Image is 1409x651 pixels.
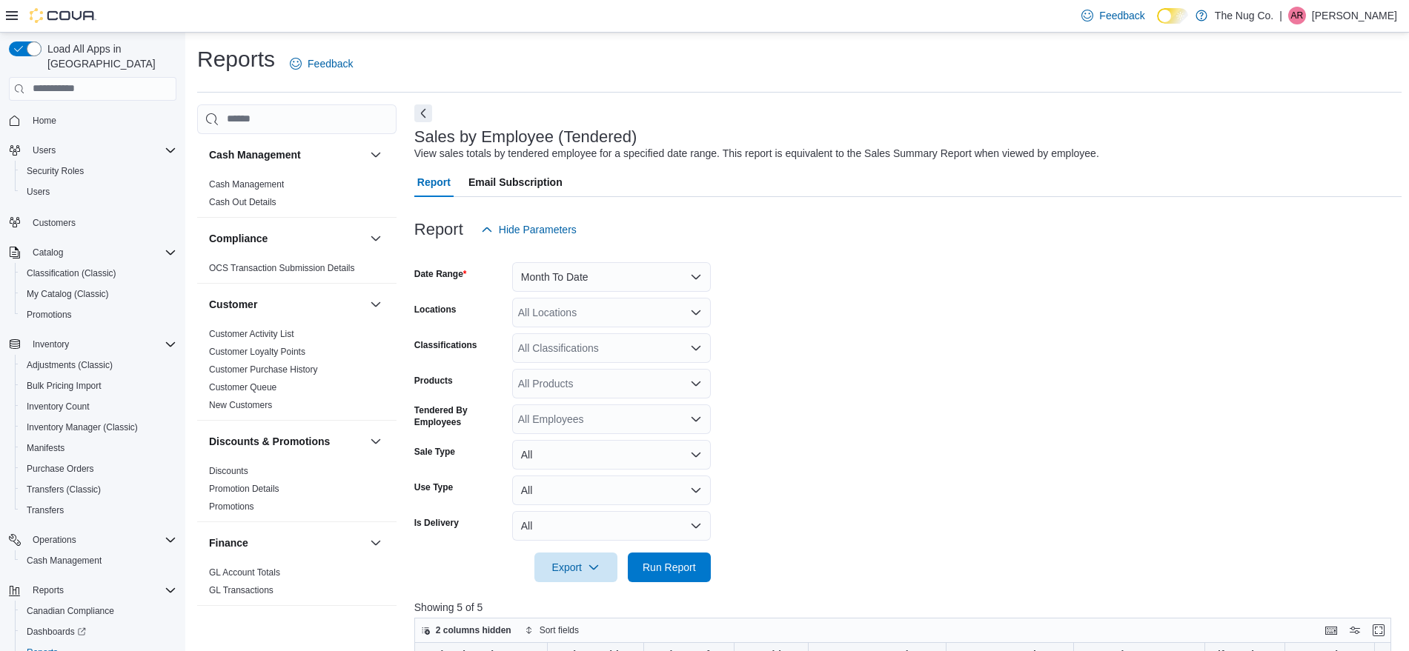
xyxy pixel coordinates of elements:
[209,466,248,476] a: Discounts
[1279,7,1282,24] p: |
[1099,8,1144,23] span: Feedback
[21,501,176,519] span: Transfers
[690,307,702,318] button: Open list of options
[15,500,182,521] button: Transfers
[15,355,182,375] button: Adjustments (Classic)
[209,434,364,449] button: Discounts & Promotions
[209,197,276,207] a: Cash Out Details
[209,347,305,357] a: Customer Loyalty Points
[209,584,273,596] span: GL Transactions
[1075,1,1150,30] a: Feedback
[197,44,275,74] h1: Reports
[209,501,254,512] a: Promotions
[414,404,506,428] label: Tendered By Employees
[499,222,577,237] span: Hide Parameters
[21,377,176,395] span: Bulk Pricing Import
[33,584,64,596] span: Reports
[367,618,385,635] button: Inventory
[21,398,96,415] a: Inventory Count
[284,49,359,79] a: Feedback
[27,309,72,321] span: Promotions
[197,325,397,420] div: Customer
[367,230,385,247] button: Compliance
[209,619,256,634] h3: Inventory
[209,262,355,274] span: OCS Transaction Submission Details
[436,624,511,636] span: 2 columns hidden
[414,304,457,316] label: Locations
[27,359,113,371] span: Adjustments (Classic)
[21,162,90,180] a: Security Roles
[27,214,82,232] a: Customers
[3,580,182,601] button: Reports
[27,112,62,130] a: Home
[209,567,280,578] a: GL Account Totals
[15,458,182,479] button: Purchase Orders
[209,382,276,393] a: Customer Queue
[209,585,273,595] a: GL Transactions
[414,517,459,529] label: Is Delivery
[209,364,318,375] span: Customer Purchase History
[540,624,579,636] span: Sort fields
[414,128,637,146] h3: Sales by Employee (Tendered)
[15,550,182,571] button: Cash Management
[209,364,318,375] a: Customer Purchase History
[15,396,182,417] button: Inventory Count
[27,626,86,638] span: Dashboards
[414,481,453,493] label: Use Type
[690,378,702,390] button: Open list of options
[414,375,453,387] label: Products
[27,581,70,599] button: Reports
[209,231,364,246] button: Compliance
[21,602,176,620] span: Canadian Compliance
[21,398,176,415] span: Inventory Count
[21,418,144,436] a: Inventory Manager (Classic)
[197,176,397,217] div: Cash Management
[21,460,176,478] span: Purchase Orders
[21,623,92,641] a: Dashboards
[27,605,114,617] span: Canadian Compliance
[1346,621,1364,639] button: Display options
[209,297,364,312] button: Customer
[209,484,279,494] a: Promotion Details
[27,581,176,599] span: Reports
[197,462,397,521] div: Discounts & Promotions
[33,534,76,546] span: Operations
[33,144,56,156] span: Users
[3,530,182,550] button: Operations
[209,231,268,246] h3: Compliance
[27,555,102,567] span: Cash Management
[3,110,182,131] button: Home
[197,259,397,283] div: Compliance
[15,375,182,396] button: Bulk Pricing Import
[33,115,56,127] span: Home
[209,501,254,513] span: Promotions
[21,264,176,282] span: Classification (Classic)
[21,501,70,519] a: Transfers
[1322,621,1340,639] button: Keyboard shortcuts
[15,161,182,181] button: Security Roles
[209,483,279,495] span: Promotion Details
[209,297,257,312] h3: Customer
[1370,621,1388,639] button: Enter fullscreen
[3,334,182,355] button: Inventory
[3,242,182,263] button: Catalog
[21,481,176,498] span: Transfers (Classic)
[415,621,517,639] button: 2 columns hidden
[414,146,1099,161] div: View sales totals by tendered employee for a specified date range. This report is equivalent to t...
[209,263,355,273] a: OCS Transaction Submission Details
[468,167,563,197] span: Email Subscription
[15,181,182,202] button: Users
[21,306,78,324] a: Promotions
[197,564,397,605] div: Finance
[21,418,176,436] span: Inventory Manager (Classic)
[1288,7,1306,24] div: Alex Roerick
[15,284,182,304] button: My Catalog (Classic)
[15,263,182,284] button: Classification (Classic)
[33,217,76,229] span: Customers
[209,399,272,411] span: New Customers
[414,446,455,458] label: Sale Type
[209,329,294,339] a: Customer Activity List
[512,440,711,470] button: All
[15,621,182,642] a: Dashboards
[209,328,294,340] span: Customer Activity List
